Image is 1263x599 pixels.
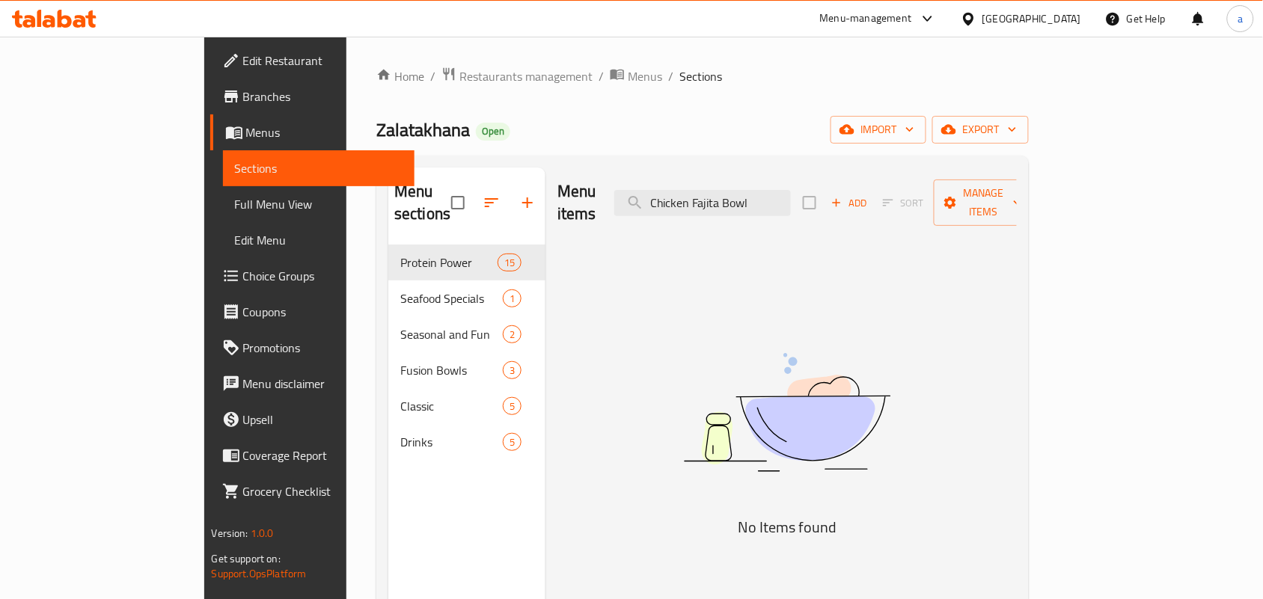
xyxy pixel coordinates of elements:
div: Protein Power15 [388,245,545,280]
span: Menus [246,123,403,141]
div: items [503,289,522,307]
span: Sections [679,67,722,85]
span: Drinks [400,433,503,451]
h5: No Items found [600,515,974,539]
a: Coverage Report [210,437,415,473]
div: Open [476,123,510,141]
span: Promotions [243,339,403,357]
span: Choice Groups [243,267,403,285]
span: Sort sections [474,185,510,221]
span: a [1238,10,1243,27]
nav: breadcrumb [376,67,1029,86]
h2: Menu sections [394,180,451,225]
span: Sort items [873,191,934,215]
div: Drinks5 [388,424,545,460]
span: 5 [504,399,521,414]
span: Full Menu View [235,195,403,213]
span: Restaurants management [459,67,593,85]
span: Manage items [946,184,1022,221]
a: Menu disclaimer [210,366,415,402]
div: items [503,433,522,451]
span: Seafood Specials [400,289,503,307]
button: export [932,116,1029,144]
a: Upsell [210,402,415,437]
li: / [430,67,435,85]
a: Promotions [210,330,415,366]
div: items [503,361,522,379]
span: Menus [628,67,662,85]
span: Protein Power [400,254,498,271]
div: items [503,397,522,415]
span: Classic [400,397,503,415]
button: Manage items [934,179,1034,226]
div: Fusion Bowls3 [388,352,545,388]
img: dish.svg [600,313,974,512]
div: items [503,325,522,343]
button: import [831,116,926,144]
span: Add [829,194,869,212]
span: Edit Restaurant [243,52,403,70]
span: Fusion Bowls [400,361,503,379]
div: Classic5 [388,388,545,424]
a: Coupons [210,294,415,330]
h2: Menu items [557,180,596,225]
span: Get support on: [212,549,281,568]
div: Seasonal and Fun2 [388,316,545,352]
a: Support.OpsPlatform [212,564,307,583]
a: Menus [210,114,415,150]
span: 15 [498,256,521,270]
div: Seafood Specials1 [388,280,545,316]
span: Open [476,125,510,138]
div: Menu-management [820,10,912,28]
span: Menu disclaimer [243,375,403,393]
a: Grocery Checklist [210,473,415,509]
a: Branches [210,79,415,114]
span: Zalatakhana [376,113,470,147]
span: Seasonal and Fun [400,325,503,343]
span: 1 [504,292,521,306]
span: Add item [825,191,873,215]
span: 5 [504,435,521,449]
span: 2 [504,328,521,342]
span: 1.0.0 [251,523,274,543]
span: Version: [212,523,248,543]
span: Coupons [243,303,403,321]
span: Grocery Checklist [243,482,403,500]
span: 3 [504,363,521,378]
nav: Menu sections [388,239,545,466]
span: Branches [243,87,403,105]
a: Edit Menu [223,222,415,258]
button: Add [825,191,873,215]
li: / [668,67,673,85]
span: Sections [235,159,403,177]
a: Sections [223,150,415,186]
button: Add section [510,185,545,221]
span: Upsell [243,411,403,428]
a: Restaurants management [441,67,593,86]
input: search [614,190,791,216]
span: export [944,120,1017,139]
div: [GEOGRAPHIC_DATA] [982,10,1081,27]
span: import [842,120,914,139]
a: Menus [610,67,662,86]
a: Full Menu View [223,186,415,222]
a: Choice Groups [210,258,415,294]
span: Edit Menu [235,231,403,249]
span: Select all sections [442,187,474,218]
span: Coverage Report [243,446,403,464]
li: / [599,67,604,85]
a: Edit Restaurant [210,43,415,79]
